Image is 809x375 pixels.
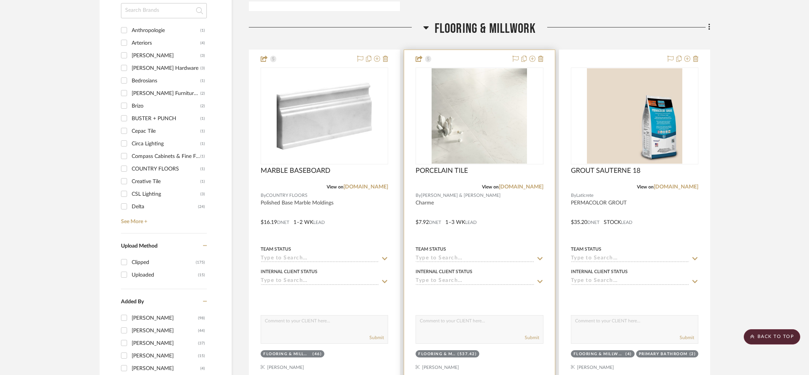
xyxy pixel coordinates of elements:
[571,246,601,253] div: Team Status
[132,125,200,137] div: Cepac Tile
[200,163,205,175] div: (1)
[266,192,308,199] span: COUNTRY FLOORS
[198,312,205,324] div: (98)
[416,246,446,253] div: Team Status
[261,167,330,175] span: MARBLE BASEBOARD
[200,125,205,137] div: (1)
[263,351,311,357] div: FLOORING & MILLWORK
[132,138,200,150] div: Circa Lighting
[571,255,689,262] input: Type to Search…
[261,278,379,285] input: Type to Search…
[571,278,689,285] input: Type to Search…
[200,188,205,200] div: (3)
[571,192,576,199] span: By
[639,351,688,357] div: Primary Bathroom
[200,62,205,74] div: (3)
[132,337,198,349] div: [PERSON_NAME]
[200,175,205,188] div: (1)
[132,175,200,188] div: Creative Tile
[132,312,198,324] div: [PERSON_NAME]
[132,100,200,112] div: Brizo
[132,362,200,375] div: [PERSON_NAME]
[200,87,205,100] div: (2)
[132,269,198,281] div: Uploaded
[458,351,477,357] div: (537.42)
[587,68,682,164] img: GROUT SAUTERNE 18
[132,188,200,200] div: CSL Lighting
[196,256,205,269] div: (175)
[416,192,421,199] span: By
[132,256,196,269] div: Clipped
[198,269,205,281] div: (15)
[119,213,207,225] a: See More +
[421,192,501,199] span: [PERSON_NAME] & [PERSON_NAME]
[327,185,343,189] span: View on
[132,50,200,62] div: [PERSON_NAME]
[132,87,200,100] div: [PERSON_NAME] Furniture Company
[261,246,291,253] div: Team Status
[416,268,472,275] div: Internal Client Status
[343,184,388,190] a: [DOMAIN_NAME]
[690,351,696,357] div: (2)
[261,268,317,275] div: Internal Client Status
[132,37,200,49] div: Arteriors
[571,268,628,275] div: Internal Client Status
[132,350,198,362] div: [PERSON_NAME]
[261,255,379,262] input: Type to Search…
[416,255,534,262] input: Type to Search…
[654,184,698,190] a: [DOMAIN_NAME]
[625,351,632,357] div: (4)
[198,337,205,349] div: (37)
[432,68,527,164] img: PORCELAIN TILE
[132,150,200,163] div: Compass Cabinets & Fine Furniture
[198,201,205,213] div: (24)
[200,100,205,112] div: (2)
[482,185,499,189] span: View on
[369,334,384,341] button: Submit
[198,325,205,337] div: (44)
[132,325,198,337] div: [PERSON_NAME]
[277,68,372,164] img: MARBLE BASEBOARD
[121,243,158,249] span: Upload Method
[435,21,536,37] span: FLOORING & MILLWORK
[200,150,205,163] div: (1)
[637,185,654,189] span: View on
[416,278,534,285] input: Type to Search…
[261,68,388,164] div: 0
[200,37,205,49] div: (4)
[680,334,694,341] button: Submit
[525,334,539,341] button: Submit
[200,24,205,37] div: (1)
[576,192,593,199] span: Laticrete
[200,113,205,125] div: (1)
[200,138,205,150] div: (1)
[132,62,200,74] div: [PERSON_NAME] Hardware
[313,351,322,357] div: (46)
[418,351,456,357] div: FLOORING & MILLWORK
[261,192,266,199] span: By
[574,351,624,357] div: FLOORING & MILLWORK
[132,24,200,37] div: Anthropologie
[132,201,198,213] div: Delta
[200,50,205,62] div: (3)
[121,299,144,304] span: Added By
[571,167,640,175] span: GROUT SAUTERNE 18
[132,113,200,125] div: BUSTER + PUNCH
[132,75,200,87] div: Bedrosians
[132,163,200,175] div: COUNTRY FLOORS
[744,329,800,344] scroll-to-top-button: BACK TO TOP
[200,75,205,87] div: (1)
[198,350,205,362] div: (15)
[200,362,205,375] div: (4)
[499,184,543,190] a: [DOMAIN_NAME]
[121,3,207,18] input: Search Brands
[416,167,468,175] span: PORCELAIN TILE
